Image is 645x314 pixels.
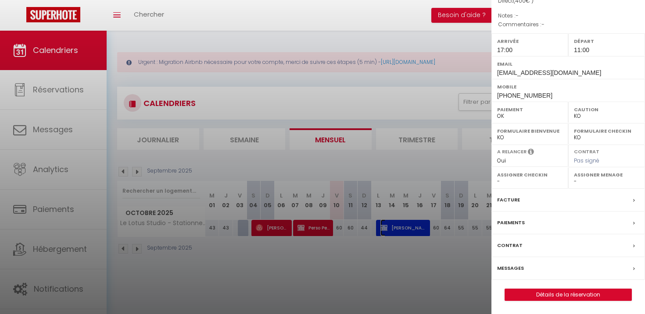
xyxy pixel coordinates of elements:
i: Sélectionner OUI si vous souhaiter envoyer les séquences de messages post-checkout [528,148,534,158]
span: Pas signé [574,157,599,164]
span: [PHONE_NUMBER] [497,92,552,99]
label: Paiements [497,218,525,227]
label: Formulaire Checkin [574,127,639,135]
label: Contrat [497,241,523,250]
label: Mobile [497,82,639,91]
label: Arrivée [497,37,563,46]
p: Commentaires : [498,20,638,29]
p: Notes : [498,11,638,20]
span: 11:00 [574,46,589,53]
label: Facture [497,195,520,205]
label: Assigner Menage [574,170,639,179]
label: Messages [497,264,524,273]
span: 17:00 [497,46,512,53]
label: Assigner Checkin [497,170,563,179]
span: - [516,12,519,19]
label: Caution [574,105,639,114]
a: Détails de la réservation [505,289,631,300]
label: Email [497,60,639,68]
span: - [541,21,545,28]
label: A relancer [497,148,527,155]
label: Départ [574,37,639,46]
label: Formulaire Bienvenue [497,127,563,135]
button: Détails de la réservation [505,289,632,301]
span: [EMAIL_ADDRESS][DOMAIN_NAME] [497,69,601,76]
label: Contrat [574,148,599,154]
label: Paiement [497,105,563,114]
